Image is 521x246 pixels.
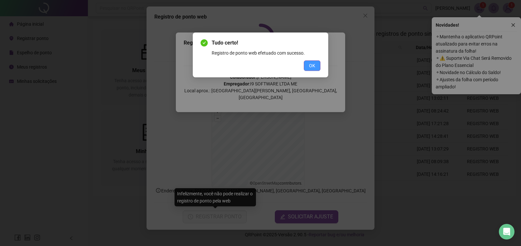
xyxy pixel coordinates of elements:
[201,39,208,46] span: check-circle
[304,60,320,71] button: OK
[212,49,320,57] div: Registro de ponto web efetuado com sucesso.
[212,39,320,47] span: Tudo certo!
[499,224,514,240] div: Open Intercom Messenger
[309,62,315,69] span: OK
